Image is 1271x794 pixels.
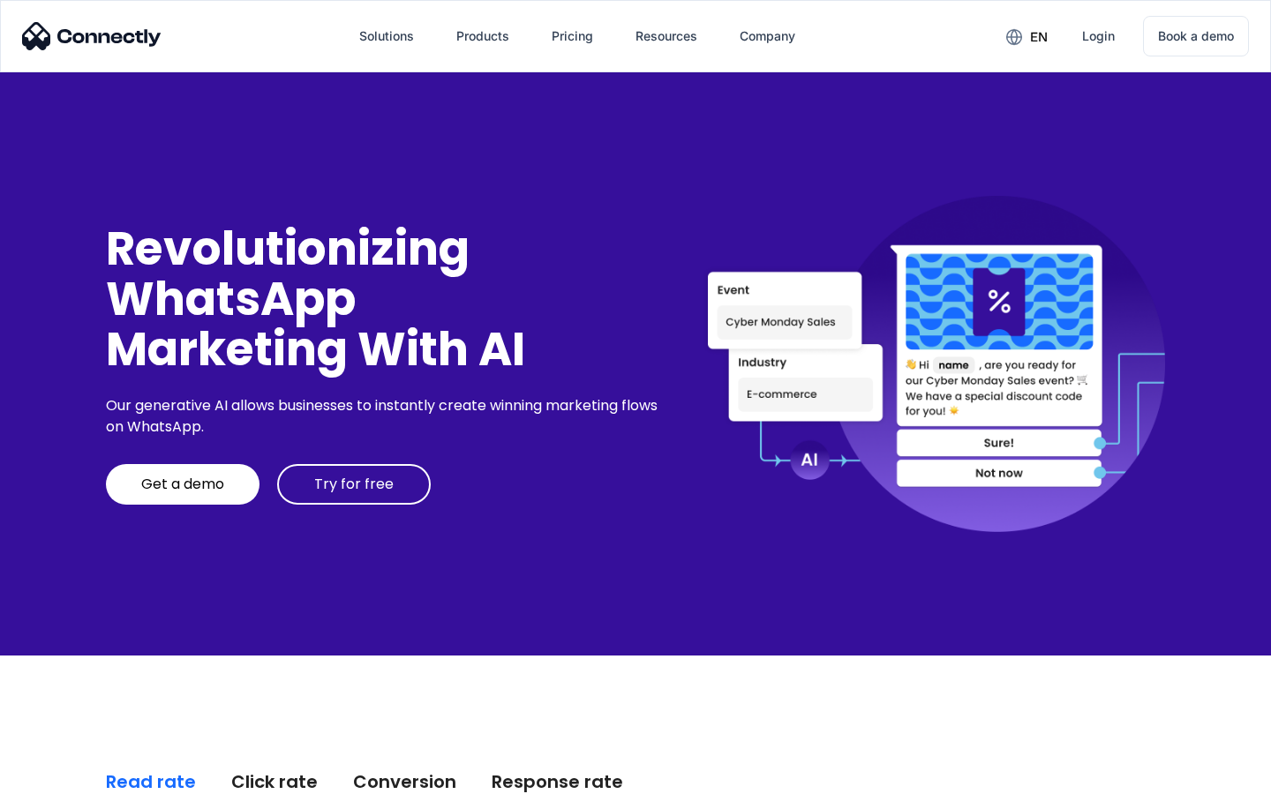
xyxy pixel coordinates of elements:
a: Try for free [277,464,431,505]
img: Connectly Logo [22,22,162,50]
div: Response rate [492,769,623,794]
div: Get a demo [141,476,224,493]
div: Pricing [552,24,593,49]
div: Read rate [106,769,196,794]
a: Get a demo [106,464,259,505]
div: Revolutionizing WhatsApp Marketing With AI [106,223,664,375]
div: Try for free [314,476,394,493]
div: Products [456,24,509,49]
div: Company [740,24,795,49]
a: Book a demo [1143,16,1249,56]
div: Resources [635,24,697,49]
div: Solutions [359,24,414,49]
div: Click rate [231,769,318,794]
a: Login [1068,15,1129,57]
div: Our generative AI allows businesses to instantly create winning marketing flows on WhatsApp. [106,395,664,438]
div: Login [1082,24,1115,49]
div: en [1030,25,1048,49]
a: Pricing [538,15,607,57]
div: Conversion [353,769,456,794]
